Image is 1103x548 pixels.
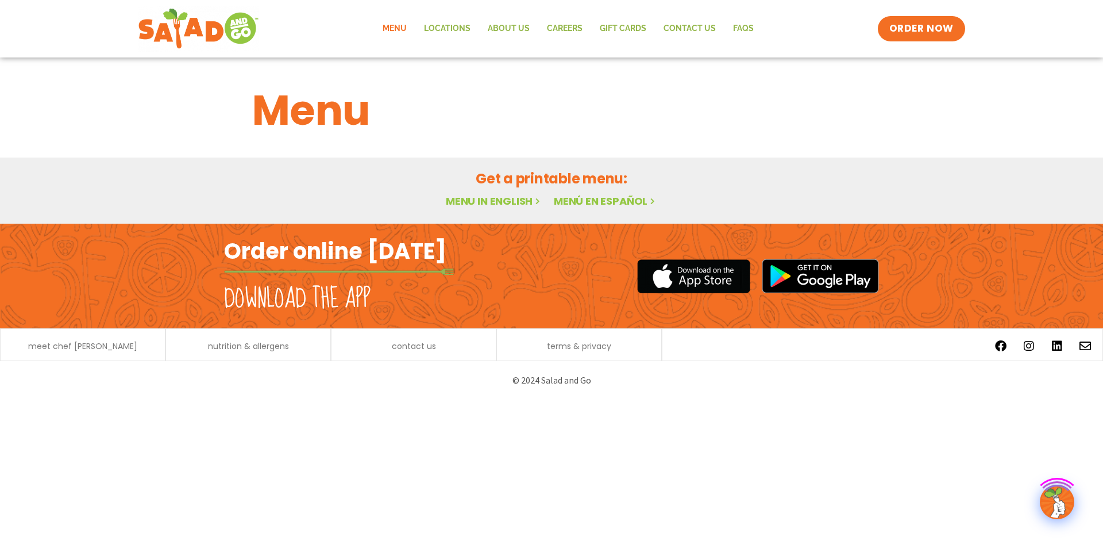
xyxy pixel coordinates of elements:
a: terms & privacy [547,342,611,350]
a: Careers [538,16,591,42]
img: new-SAG-logo-768×292 [138,6,259,52]
a: nutrition & allergens [208,342,289,350]
nav: Menu [374,16,762,42]
h2: Get a printable menu: [252,168,851,189]
p: © 2024 Salad and Go [230,373,873,388]
h2: Download the app [224,283,371,315]
h1: Menu [252,79,851,141]
h2: Order online [DATE] [224,237,446,265]
a: FAQs [724,16,762,42]
img: google_play [762,259,879,293]
a: contact us [392,342,436,350]
a: ORDER NOW [878,16,965,41]
a: Contact Us [655,16,724,42]
a: Menu [374,16,415,42]
span: ORDER NOW [889,22,954,36]
img: fork [224,269,454,275]
a: Locations [415,16,479,42]
a: Menu in English [446,194,542,208]
a: Menú en español [554,194,657,208]
a: meet chef [PERSON_NAME] [28,342,137,350]
a: GIFT CARDS [591,16,655,42]
img: appstore [637,258,750,295]
a: About Us [479,16,538,42]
